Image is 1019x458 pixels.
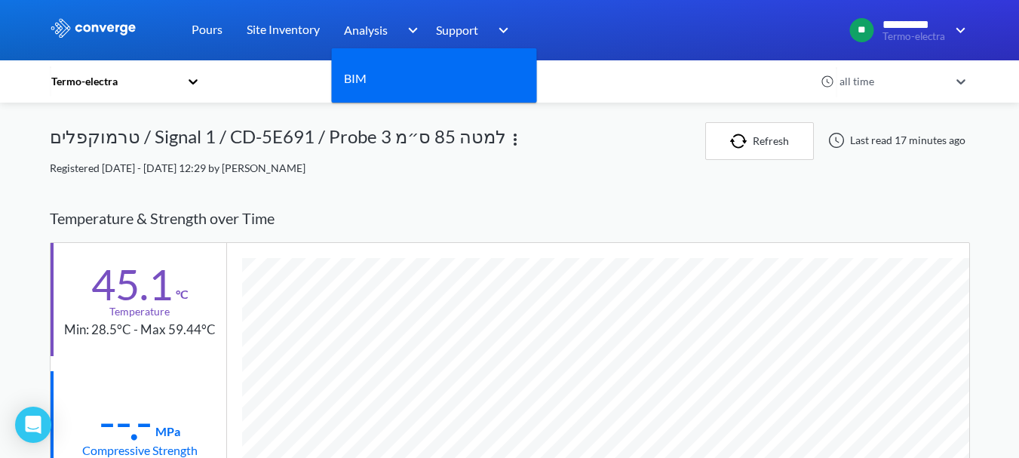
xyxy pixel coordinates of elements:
span: Registered [DATE] - [DATE] 12:29 by [PERSON_NAME] [50,161,305,174]
div: Open Intercom Messenger [15,407,51,443]
div: Temperature [109,303,170,320]
div: all time [836,73,949,90]
div: --.- [99,403,152,441]
span: Support [436,20,478,39]
img: downArrow.svg [489,21,513,39]
div: Min: 28.5°C - Max 59.44°C [64,320,216,340]
div: Temperature & Strength over Time [50,195,970,242]
img: more.svg [506,131,524,149]
img: icon-clock.svg [821,75,834,88]
img: downArrow.svg [397,21,422,39]
div: Last read 17 minutes ago [820,131,970,149]
span: Analysis [344,20,388,39]
img: downArrow.svg [946,21,970,39]
div: Termo-electra [50,73,180,90]
span: Termo-electra [882,31,946,42]
img: icon-refresh.svg [730,134,753,149]
div: טרמוקפלים / Signal 1 / CD-5E691 / Probe 3 למטה 85 ס״מ [50,122,506,160]
button: Refresh [705,122,814,160]
div: 45.1 [91,266,173,303]
a: BIM [344,69,367,88]
img: logo_ewhite.svg [50,18,137,38]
